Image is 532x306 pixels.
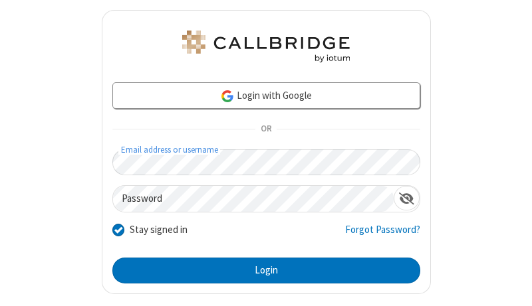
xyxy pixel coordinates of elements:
[112,82,420,109] a: Login with Google
[113,186,394,212] input: Password
[345,222,420,248] a: Forgot Password?
[255,120,277,139] span: OR
[112,258,420,284] button: Login
[112,149,420,175] input: Email address or username
[180,31,352,62] img: Astra
[394,186,420,210] div: Show password
[220,89,235,104] img: google-icon.png
[499,271,522,297] iframe: Chat
[130,222,188,238] label: Stay signed in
